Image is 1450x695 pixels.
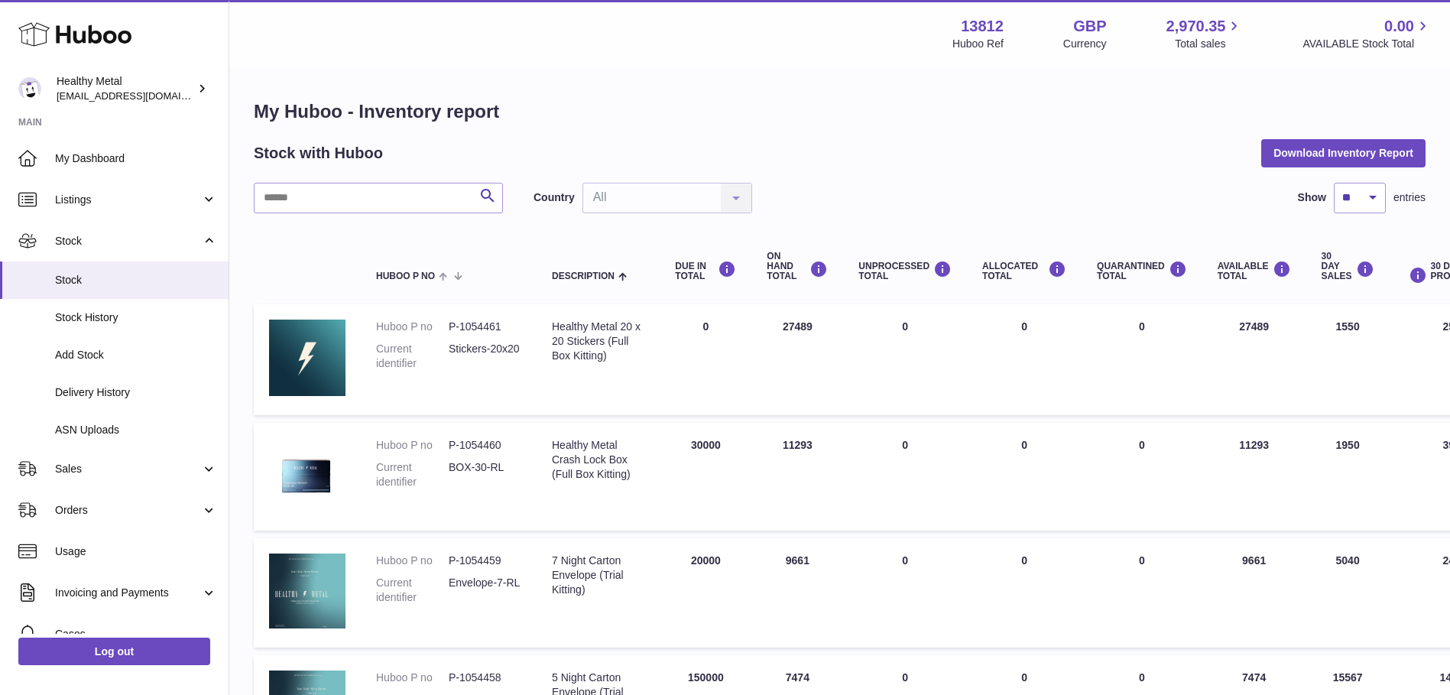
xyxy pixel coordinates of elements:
div: ALLOCATED Total [982,261,1066,281]
span: Add Stock [55,348,217,362]
div: Healthy Metal [57,74,194,103]
td: 0 [967,423,1082,531]
span: 0.00 [1384,16,1414,37]
button: Download Inventory Report [1261,139,1426,167]
span: entries [1393,190,1426,205]
td: 30000 [660,423,751,531]
td: 20000 [660,538,751,648]
div: DUE IN TOTAL [675,261,736,281]
span: AVAILABLE Stock Total [1302,37,1432,51]
div: QUARANTINED Total [1097,261,1187,281]
span: 0 [1139,671,1145,684]
a: 2,970.35 Total sales [1166,16,1244,51]
h2: Stock with Huboo [254,143,383,164]
span: [EMAIL_ADDRESS][DOMAIN_NAME] [57,89,225,102]
td: 11293 [751,423,843,531]
div: UNPROCESSED Total [858,261,952,281]
dt: Huboo P no [376,438,449,453]
td: 9661 [751,538,843,648]
span: 2,970.35 [1166,16,1226,37]
div: 7 Night Carton Envelope (Trial Kitting) [552,554,644,597]
img: product image [269,320,345,396]
span: Total sales [1175,37,1243,51]
span: Description [552,271,615,281]
div: Healthy Metal 20 x 20 Stickers (Full Box Kitting) [552,320,644,363]
td: 27489 [1202,304,1306,415]
td: 0 [967,304,1082,415]
span: Delivery History [55,385,217,400]
dt: Huboo P no [376,320,449,334]
span: 0 [1139,554,1145,567]
dt: Current identifier [376,576,449,605]
dt: Huboo P no [376,671,449,685]
h1: My Huboo - Inventory report [254,99,1426,124]
div: Huboo Ref [952,37,1004,51]
dd: P-1054459 [449,554,521,568]
label: Country [534,190,575,205]
td: 0 [843,423,967,531]
label: Show [1298,190,1326,205]
strong: 13812 [961,16,1004,37]
td: 0 [843,304,967,415]
a: Log out [18,638,210,665]
dt: Huboo P no [376,554,449,568]
td: 0 [967,538,1082,648]
span: My Dashboard [55,151,217,166]
div: Healthy Metal Crash Lock Box (Full Box Kitting) [552,438,644,482]
span: Listings [55,193,201,207]
td: 27489 [751,304,843,415]
dt: Current identifier [376,342,449,371]
span: Orders [55,503,201,518]
div: 30 DAY SALES [1322,252,1374,282]
td: 11293 [1202,423,1306,531]
td: 0 [660,304,751,415]
span: Usage [55,544,217,559]
td: 1950 [1306,423,1390,531]
dd: Envelope-7-RL [449,576,521,605]
span: Huboo P no [376,271,435,281]
span: Sales [55,462,201,476]
span: Stock History [55,310,217,325]
dd: P-1054458 [449,671,521,685]
dd: Stickers-20x20 [449,342,521,371]
td: 9661 [1202,538,1306,648]
span: 0 [1139,320,1145,333]
span: ASN Uploads [55,423,217,437]
span: Stock [55,234,201,248]
dd: P-1054460 [449,438,521,453]
a: 0.00 AVAILABLE Stock Total [1302,16,1432,51]
td: 1550 [1306,304,1390,415]
td: 5040 [1306,538,1390,648]
dt: Current identifier [376,460,449,489]
div: Currency [1063,37,1107,51]
span: Cases [55,627,217,641]
dd: P-1054461 [449,320,521,334]
td: 0 [843,538,967,648]
span: Invoicing and Payments [55,586,201,600]
img: product image [269,554,345,628]
img: product image [269,438,345,512]
img: internalAdmin-13812@internal.huboo.com [18,77,41,100]
strong: GBP [1073,16,1106,37]
div: AVAILABLE Total [1218,261,1291,281]
span: 0 [1139,439,1145,451]
dd: BOX-30-RL [449,460,521,489]
div: ON HAND Total [767,252,828,282]
span: Stock [55,273,217,287]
